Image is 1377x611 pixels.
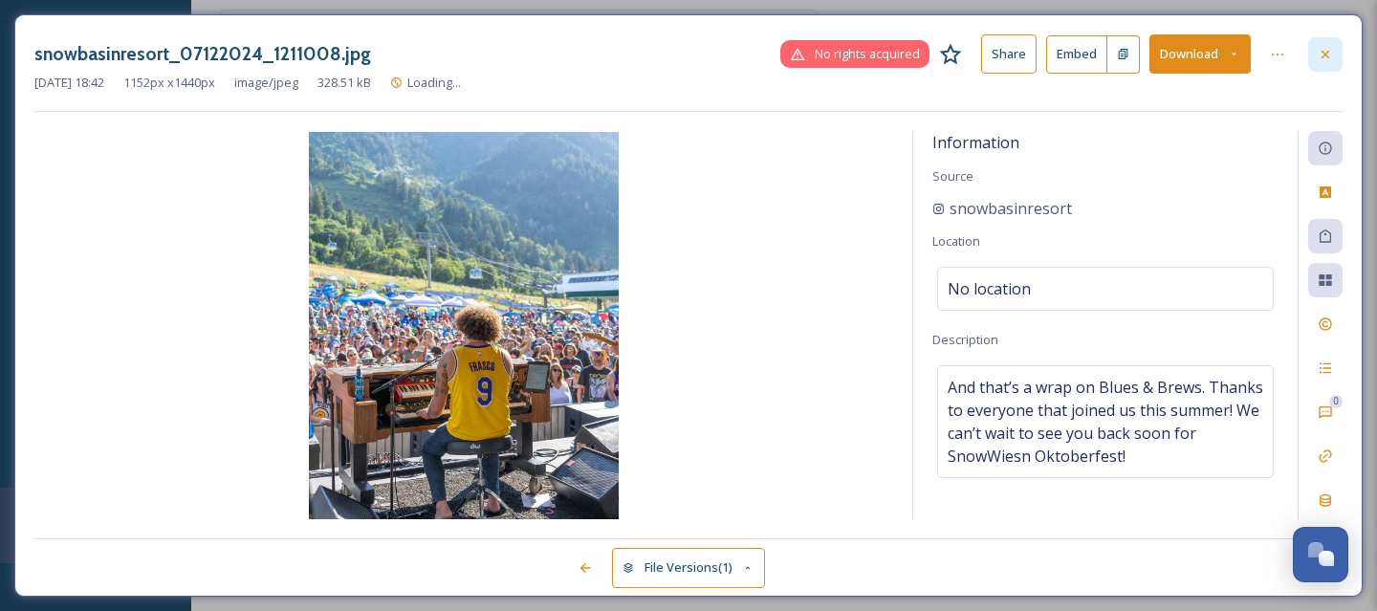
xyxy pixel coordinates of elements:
[1293,527,1348,582] button: Open Chat
[981,34,1037,74] button: Share
[815,45,920,63] span: No rights acquired
[407,74,461,91] span: Loading...
[34,74,104,92] span: [DATE] 18:42
[1149,34,1251,74] button: Download
[1046,35,1107,74] button: Embed
[123,74,215,92] span: 1152 px x 1440 px
[1329,395,1343,408] div: 0
[932,232,980,250] span: Location
[932,197,1072,220] a: snowbasinresort
[234,74,298,92] span: image/jpeg
[34,40,371,68] h3: snowbasinresort_07122024_1211008.jpg
[948,376,1263,468] span: And that’s a wrap on Blues & Brews. Thanks to everyone that joined us this summer! We can’t wait ...
[948,277,1031,300] span: No location
[317,74,371,92] span: 328.51 kB
[932,331,998,348] span: Description
[932,167,973,185] span: Source
[932,132,1019,153] span: Information
[950,197,1072,220] span: snowbasinresort
[34,132,893,519] img: bd99dce23f58246738be6caabcbb091c10cfd4df8bd9f0ef592273472882eb76.jpg
[612,548,765,587] button: File Versions(1)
